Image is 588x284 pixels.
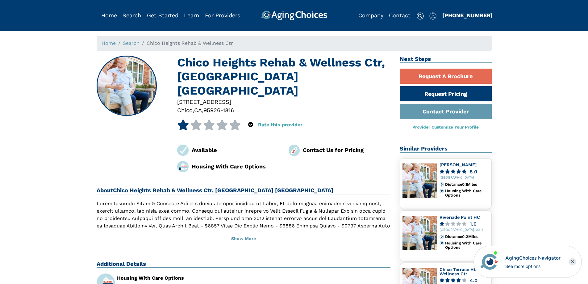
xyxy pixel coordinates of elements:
img: user-icon.svg [429,12,436,20]
span: CA [194,107,202,113]
button: Show More [97,232,391,246]
a: 1.0 [440,222,489,226]
a: Request Pricing [400,86,492,101]
a: [PHONE_NUMBER] [442,12,493,19]
div: [STREET_ADDRESS] [177,98,390,106]
div: Popover trigger [429,11,436,20]
a: Contact Provider [400,104,492,119]
a: [PERSON_NAME] [440,162,477,167]
div: See more options [505,263,561,269]
div: Housing With Care Options [445,241,489,250]
a: Home [102,40,116,46]
div: 4.0 [470,278,477,283]
div: Housing With Care Options [117,276,239,281]
a: Home [101,12,117,19]
div: [GEOGRAPHIC_DATA] [440,176,489,180]
img: distance.svg [440,235,444,239]
a: Search [123,40,140,46]
div: Popover trigger [123,11,141,20]
img: primary.svg [440,241,444,245]
a: Request A Brochure [400,69,492,84]
img: search-icon.svg [416,12,424,20]
div: 5.0 [470,169,477,174]
div: 1.0 [470,222,477,226]
div: Housing With Care Options [192,162,279,171]
h2: Next Steps [400,56,492,63]
div: AgingChoices Navigator [505,254,561,262]
h2: Additional Details [97,261,391,268]
a: Provider Customize Your Profile [412,125,479,129]
div: 95926-1816 [203,106,234,114]
div: Distance 0.2 Miles [445,235,489,239]
a: 5.0 [440,169,489,174]
a: Search [123,12,141,19]
img: AgingChoices [261,11,327,20]
span: Chico [177,107,193,113]
div: Housing With Care Options [445,189,489,198]
a: Contact [389,12,411,19]
a: 4.0 [440,278,489,283]
a: Get Started [147,12,178,19]
h1: Chico Heights Rehab & Wellness Ctr, [GEOGRAPHIC_DATA] [GEOGRAPHIC_DATA] [177,56,390,98]
h2: Similar Providers [400,145,492,153]
div: [GEOGRAPHIC_DATA]-2211 [440,228,489,232]
img: primary.svg [440,189,444,193]
div: Popover trigger [248,120,253,130]
a: Riverside Point HC [440,215,480,220]
span: , [193,107,194,113]
span: , [202,107,203,113]
div: Available [192,146,279,154]
img: distance.svg [440,182,444,187]
div: Distance 0.1 Miles [445,182,489,187]
h2: About Chico Heights Rehab & Wellness Ctr, [GEOGRAPHIC_DATA] [GEOGRAPHIC_DATA] [97,187,391,194]
a: Chico Terrace HC & Wellness Ctr [440,267,481,276]
div: Contact Us for Pricing [303,146,390,154]
a: Learn [184,12,199,19]
img: Chico Heights Rehab & Wellness Ctr, Chico CA [97,56,156,116]
nav: breadcrumb [97,36,492,51]
a: Company [358,12,383,19]
img: avatar [479,251,500,272]
span: Chico Heights Rehab & Wellness Ctr [147,40,233,46]
a: For Providers [205,12,240,19]
a: Rate this provider [258,122,302,128]
div: Close [569,258,576,265]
